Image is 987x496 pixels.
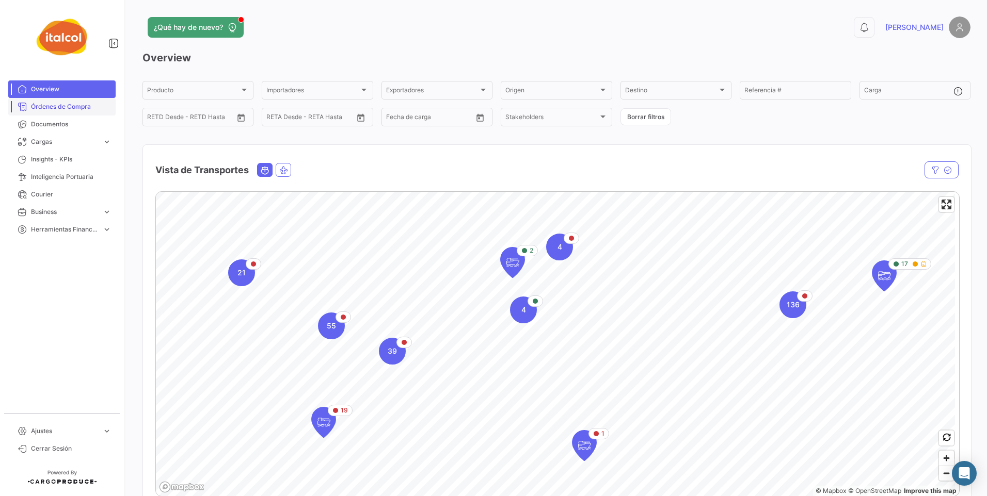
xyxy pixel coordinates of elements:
img: italcol-logo.png [36,12,88,64]
span: Herramientas Financieras [31,225,98,234]
span: expand_more [102,225,112,234]
button: Open calendar [233,110,249,125]
a: Órdenes de Compra [8,98,116,115]
button: Enter fullscreen [939,197,954,212]
div: Map marker [510,296,537,323]
span: expand_more [102,137,112,146]
span: Zoom out [939,466,954,481]
span: 136 [787,300,800,310]
span: Cerrar Sesión [31,444,112,453]
input: Desde [147,115,166,122]
input: Desde [266,115,285,122]
a: Overview [8,80,116,98]
div: Map marker [546,234,573,260]
input: Hasta [173,115,214,122]
span: expand_more [102,207,112,217]
button: Air [276,163,291,176]
div: Map marker [228,259,255,286]
a: Courier [8,186,116,203]
span: Exportadores [386,88,479,95]
a: Mapbox logo [159,481,204,493]
span: ¿Qué hay de nuevo? [154,22,223,32]
h3: Overview [142,51,970,65]
span: expand_more [102,426,112,436]
a: OpenStreetMap [848,487,901,494]
button: Zoom in [939,451,954,466]
div: Map marker [500,247,525,278]
span: 4 [521,305,526,315]
div: Map marker [318,312,345,339]
div: Abrir Intercom Messenger [952,461,977,486]
div: Map marker [779,291,806,318]
span: 39 [388,346,397,356]
span: 21 [237,268,246,278]
span: 55 [327,321,336,331]
span: 17 [901,259,908,269]
img: placeholder-user.png [949,16,970,38]
a: Documentos [8,115,116,133]
span: Overview [31,85,112,94]
span: 2 [530,246,533,255]
div: Map marker [572,430,597,461]
div: Map marker [311,407,336,438]
span: [PERSON_NAME] [885,22,944,32]
button: Open calendar [472,110,488,125]
button: Open calendar [353,110,369,125]
span: Inteligencia Portuaria [31,172,112,181]
span: Origen [505,88,598,95]
div: Map marker [379,338,406,365]
a: Map feedback [904,487,957,494]
input: Desde [386,115,405,122]
h4: Vista de Transportes [155,163,249,177]
span: Importadores [266,88,359,95]
span: Courier [31,190,112,199]
button: Borrar filtros [620,108,671,125]
a: Inteligencia Portuaria [8,168,116,186]
span: Ajustes [31,426,98,436]
button: ¿Qué hay de nuevo? [148,17,244,38]
button: Zoom out [939,466,954,481]
button: Ocean [258,163,272,176]
span: Destino [625,88,718,95]
span: Documentos [31,120,112,129]
span: Cargas [31,137,98,146]
span: Producto [147,88,240,95]
input: Hasta [412,115,453,122]
span: Stakeholders [505,115,598,122]
a: Mapbox [816,487,846,494]
a: Insights - KPIs [8,151,116,168]
span: Órdenes de Compra [31,102,112,111]
span: 4 [558,242,562,252]
span: Business [31,207,98,217]
span: 19 [341,406,348,415]
input: Hasta [292,115,333,122]
div: Map marker [872,260,897,291]
span: Insights - KPIs [31,155,112,164]
span: 1 [601,429,604,438]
